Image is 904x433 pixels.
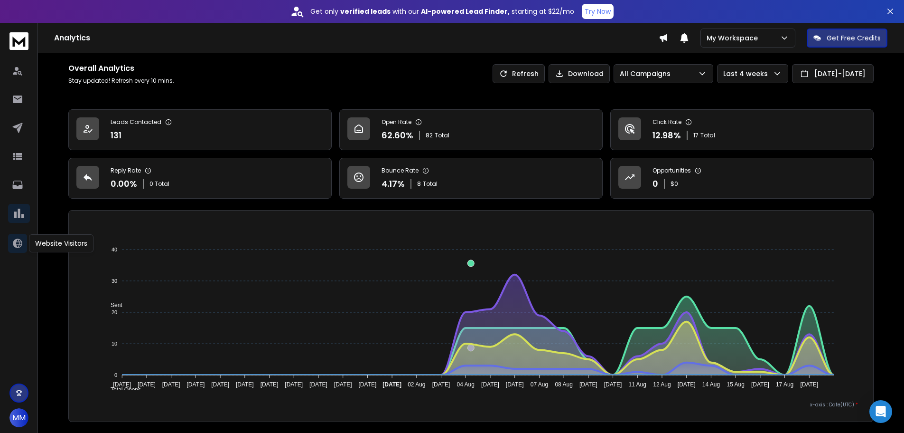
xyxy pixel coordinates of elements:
div: Website Visitors [29,234,93,252]
span: Total [435,132,449,139]
h1: Overall Analytics [68,63,174,74]
tspan: 07 Aug [531,381,548,388]
tspan: [DATE] [358,381,376,388]
a: Leads Contacted131 [68,109,332,150]
tspan: 17 Aug [776,381,793,388]
tspan: 11 Aug [629,381,646,388]
p: Try Now [585,7,611,16]
p: 4.17 % [382,177,405,191]
tspan: [DATE] [285,381,303,388]
img: logo [9,32,28,50]
strong: verified leads [340,7,391,16]
p: Leads Contacted [111,118,161,126]
tspan: [DATE] [211,381,229,388]
a: Bounce Rate4.17%8Total [339,158,603,199]
p: Last 4 weeks [723,69,772,78]
tspan: [DATE] [309,381,327,388]
tspan: [DATE] [162,381,180,388]
p: Refresh [512,69,539,78]
tspan: 14 Aug [702,381,720,388]
div: Open Intercom Messenger [869,400,892,423]
p: 12.98 % [652,129,681,142]
h1: Analytics [54,32,659,44]
tspan: 30 [112,278,117,284]
p: Opportunities [652,167,691,174]
tspan: [DATE] [236,381,254,388]
tspan: [DATE] [481,381,499,388]
p: 0 [652,177,658,191]
tspan: [DATE] [382,381,401,388]
tspan: 12 Aug [653,381,671,388]
tspan: [DATE] [678,381,696,388]
p: Reply Rate [111,167,141,174]
p: Click Rate [652,118,681,126]
tspan: 04 Aug [457,381,475,388]
button: MM [9,408,28,427]
tspan: [DATE] [604,381,622,388]
button: Try Now [582,4,614,19]
p: My Workspace [707,33,762,43]
button: [DATE]-[DATE] [792,64,874,83]
tspan: [DATE] [138,381,156,388]
tspan: [DATE] [261,381,279,388]
tspan: 0 [114,372,117,378]
tspan: [DATE] [334,381,352,388]
span: 17 [693,132,699,139]
tspan: [DATE] [751,381,769,388]
tspan: [DATE] [113,381,131,388]
strong: AI-powered Lead Finder, [421,7,510,16]
tspan: [DATE] [186,381,205,388]
span: 82 [426,132,433,139]
button: Download [549,64,610,83]
p: Download [568,69,604,78]
p: 0.00 % [111,177,137,191]
tspan: 02 Aug [408,381,425,388]
p: Open Rate [382,118,411,126]
span: 8 [417,180,421,188]
a: Click Rate12.98%17Total [610,109,874,150]
tspan: [DATE] [801,381,819,388]
tspan: 08 Aug [555,381,573,388]
p: Get only with our starting at $22/mo [310,7,574,16]
tspan: [DATE] [579,381,597,388]
p: 62.60 % [382,129,413,142]
button: Refresh [493,64,545,83]
tspan: 40 [112,247,117,252]
tspan: 10 [112,341,117,346]
a: Opportunities0$0 [610,158,874,199]
p: All Campaigns [620,69,674,78]
a: Open Rate62.60%82Total [339,109,603,150]
a: Reply Rate0.00%0 Total [68,158,332,199]
button: Get Free Credits [807,29,887,48]
tspan: [DATE] [432,381,450,388]
p: Stay updated! Refresh every 10 mins. [68,77,174,85]
p: $ 0 [671,180,678,188]
span: Sent [103,302,122,308]
span: Total [423,180,438,188]
p: x-axis : Date(UTC) [84,401,858,408]
tspan: 15 Aug [727,381,745,388]
p: 131 [111,129,121,142]
p: Get Free Credits [827,33,881,43]
span: Total Opens [103,386,141,393]
tspan: 20 [112,309,117,315]
p: 0 Total [149,180,169,188]
p: Bounce Rate [382,167,419,174]
span: Total [700,132,715,139]
tspan: [DATE] [506,381,524,388]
